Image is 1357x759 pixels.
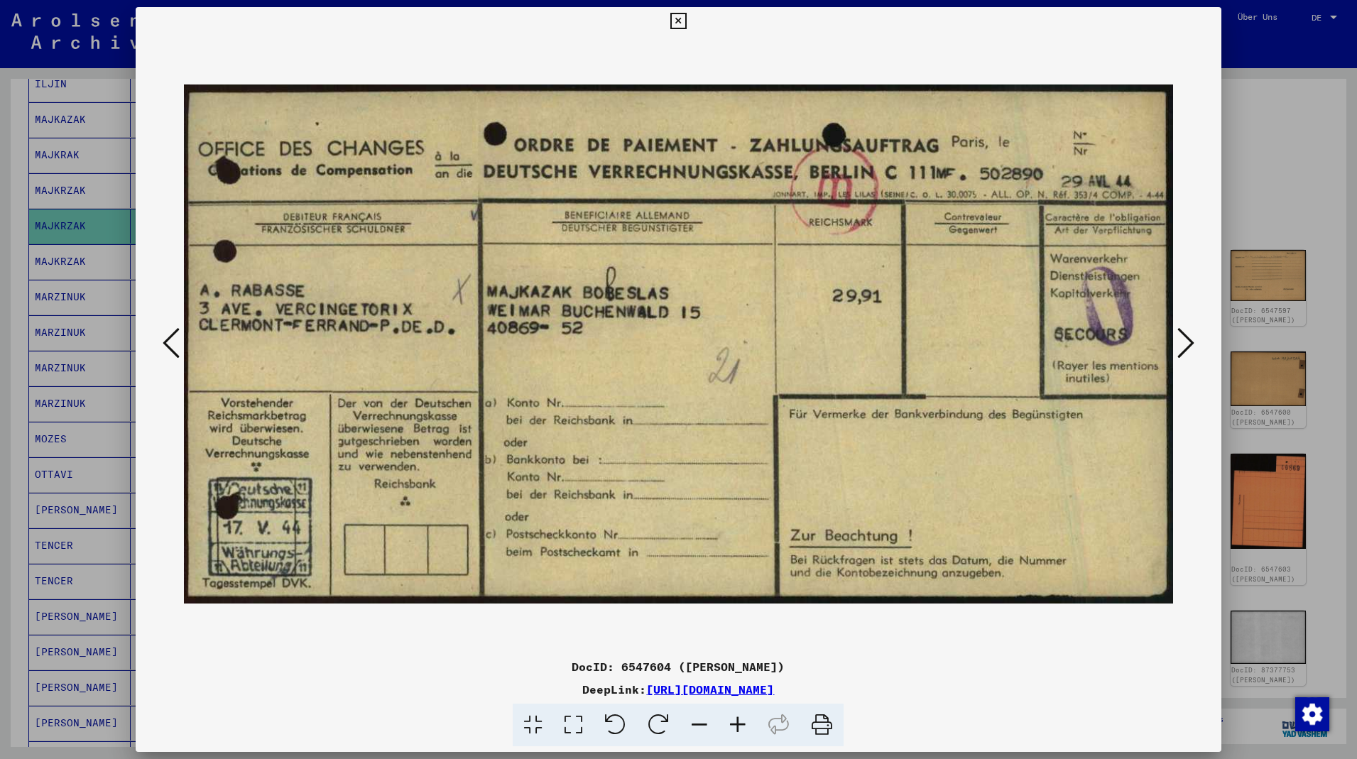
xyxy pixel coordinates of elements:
[184,36,1173,652] img: 001.jpg
[136,658,1221,675] div: DocID: 6547604 ([PERSON_NAME])
[1295,697,1329,731] img: Zustimmung ändern
[646,682,774,697] a: [URL][DOMAIN_NAME]
[1295,697,1329,731] div: Zustimmung ändern
[136,681,1221,698] div: DeepLink:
